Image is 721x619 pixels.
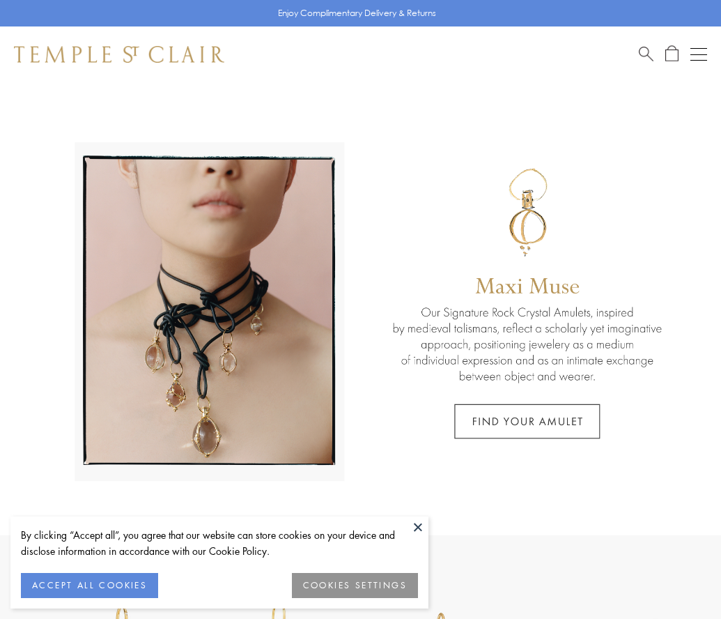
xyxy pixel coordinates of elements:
button: COOKIES SETTINGS [292,573,418,598]
img: Temple St. Clair [14,46,224,63]
a: Open Shopping Bag [665,45,679,63]
p: Enjoy Complimentary Delivery & Returns [278,6,436,20]
div: By clicking “Accept all”, you agree that our website can store cookies on your device and disclos... [21,527,418,559]
button: Open navigation [690,46,707,63]
a: Search [639,45,653,63]
button: ACCEPT ALL COOKIES [21,573,158,598]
